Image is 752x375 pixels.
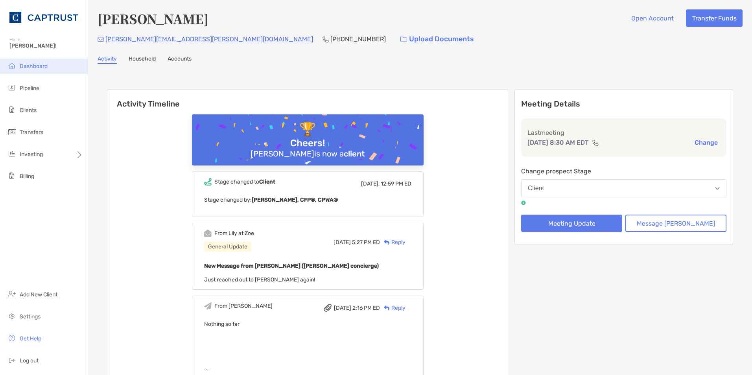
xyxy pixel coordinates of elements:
div: Reply [380,304,405,312]
div: General Update [204,242,251,252]
span: Transfers [20,129,43,136]
button: Change [692,138,720,147]
p: [DATE] 8:30 AM EDT [527,138,589,147]
button: Meeting Update [521,215,622,232]
img: settings icon [7,311,17,321]
img: Event icon [204,302,212,310]
div: Client [528,185,544,192]
img: Confetti [192,114,424,182]
span: 2:16 PM ED [352,305,380,311]
span: Investing [20,151,43,158]
img: logout icon [7,355,17,365]
button: Transfer Funds [686,9,743,27]
div: From Lily at Zoe [214,230,254,237]
a: Upload Documents [395,31,479,48]
span: 5:27 PM ED [352,239,380,246]
p: Last meeting [527,128,720,138]
img: Email Icon [98,37,104,42]
img: tooltip [521,200,526,205]
span: [DATE] [334,305,351,311]
div: 🏆 [296,121,319,138]
span: Settings [20,313,41,320]
span: [DATE] [334,239,351,246]
p: [PERSON_NAME][EMAIL_ADDRESS][PERSON_NAME][DOMAIN_NAME] [105,34,313,44]
img: add_new_client icon [7,289,17,299]
h4: [PERSON_NAME] [98,9,208,28]
img: communication type [592,140,599,146]
p: Nothing so far [204,319,411,329]
span: Clients [20,107,37,114]
b: New Message from [PERSON_NAME] ([PERSON_NAME] concierge) [204,263,379,269]
button: Message [PERSON_NAME] [625,215,726,232]
img: dashboard icon [7,61,17,70]
div: Cheers! [287,138,328,149]
p: [PHONE_NUMBER] [330,34,386,44]
span: Log out [20,357,39,364]
img: clients icon [7,105,17,114]
p: Stage changed by: [204,195,411,205]
a: Activity [98,55,117,64]
div: From [PERSON_NAME] [214,303,273,309]
span: ... [204,319,411,372]
img: pipeline icon [7,83,17,92]
a: Household [129,55,156,64]
b: Client [259,178,275,185]
img: get-help icon [7,333,17,343]
img: Phone Icon [323,36,329,42]
img: billing icon [7,171,17,180]
p: Meeting Details [521,99,726,109]
span: Add New Client [20,291,57,298]
span: Get Help [20,335,41,342]
img: transfers icon [7,127,17,136]
img: CAPTRUST Logo [9,3,78,31]
img: Reply icon [384,305,390,311]
a: Accounts [168,55,192,64]
b: [PERSON_NAME], CFP®, CPWA® [252,197,338,203]
span: 12:59 PM ED [381,180,411,187]
img: Reply icon [384,240,390,245]
div: [PERSON_NAME] is now a [247,149,368,158]
img: Open dropdown arrow [715,187,720,190]
b: client [344,149,365,158]
h6: Activity Timeline [107,90,508,108]
div: Stage changed to [214,178,275,185]
img: investing icon [7,149,17,158]
span: [DATE], [361,180,380,187]
div: Reply [380,238,405,246]
button: Open Account [625,9,680,27]
img: button icon [400,37,407,42]
button: Client [521,179,726,197]
span: Just reached out to [PERSON_NAME] again! [204,276,315,283]
span: Dashboard [20,63,48,70]
img: Event icon [204,230,212,237]
p: Change prospect Stage [521,166,726,176]
span: Pipeline [20,85,39,92]
span: [PERSON_NAME]! [9,42,83,49]
span: Billing [20,173,34,180]
img: attachment [324,304,332,312]
img: Event icon [204,178,212,186]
